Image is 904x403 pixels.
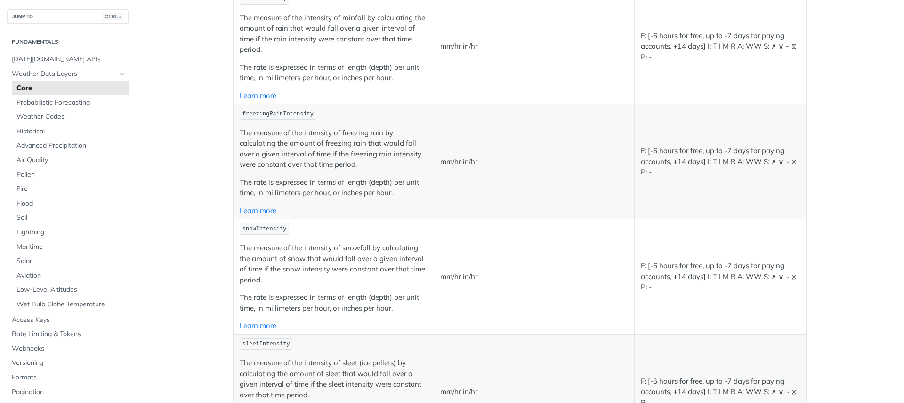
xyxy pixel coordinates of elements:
span: Core [16,83,126,93]
span: CTRL-/ [103,13,123,20]
span: Pollen [16,170,126,180]
span: Rate Limiting & Tokens [12,329,126,339]
p: The measure of the intensity of sleet (ice pellets) by calculating the amount of sleet that would... [240,358,428,400]
a: Solar [12,254,129,268]
span: Maritime [16,242,126,252]
span: snowIntensity [242,226,287,232]
a: Probabilistic Forecasting [12,96,129,110]
a: Soil [12,211,129,225]
a: Lightning [12,225,129,239]
span: Soil [16,213,126,222]
span: Low-Level Altitudes [16,285,126,295]
span: Flood [16,199,126,208]
span: Webhooks [12,344,126,354]
p: F: [-6 hours for free, up to -7 days for paying accounts, +14 days] I: T I M R A: WW S: ∧ ∨ ~ ⧖ P: - [641,261,800,293]
h2: Fundamentals [7,38,129,46]
a: Aviation [12,269,129,283]
a: Weather Codes [12,110,129,124]
p: The rate is expressed in terms of length (depth) per unit time, in millimeters per hour, or inche... [240,62,428,83]
a: Air Quality [12,153,129,167]
span: Weather Codes [16,112,126,122]
span: freezingRainIntensity [242,111,314,117]
p: The measure of the intensity of snowfall by calculating the amount of snow that would fall over a... [240,243,428,285]
p: mm/hr in/hr [440,271,628,282]
a: Learn more [240,91,276,100]
button: Hide subpages for Weather Data Layers [119,70,126,78]
a: Access Keys [7,313,129,327]
span: [DATE][DOMAIN_NAME] APIs [12,55,126,64]
span: Historical [16,127,126,136]
p: mm/hr in/hr [440,156,628,167]
span: Lightning [16,228,126,237]
p: The measure of the intensity of rainfall by calculating the amount of rain that would fall over a... [240,13,428,55]
p: The rate is expressed in terms of length (depth) per unit time, in millimeters per hour, or inche... [240,292,428,313]
span: Air Quality [16,156,126,165]
a: Wet Bulb Globe Temperature [12,297,129,312]
span: Formats [12,373,126,382]
a: Core [12,81,129,95]
a: Weather Data LayersHide subpages for Weather Data Layers [7,67,129,81]
a: Maritime [12,240,129,254]
a: Historical [12,124,129,139]
span: Advanced Precipitation [16,141,126,150]
p: The rate is expressed in terms of length (depth) per unit time, in millimeters per hour, or inche... [240,177,428,198]
a: Pagination [7,385,129,399]
a: Learn more [240,206,276,215]
a: Flood [12,197,129,211]
p: mm/hr in/hr [440,387,628,397]
a: Pollen [12,168,129,182]
span: Probabilistic Forecasting [16,98,126,107]
span: Versioning [12,358,126,368]
a: Rate Limiting & Tokens [7,327,129,341]
span: Fire [16,184,126,194]
span: Weather Data Layers [12,69,116,79]
a: Formats [7,370,129,385]
span: sleetIntensity [242,341,290,347]
span: Aviation [16,271,126,280]
p: mm/hr in/hr [440,41,628,52]
a: Advanced Precipitation [12,139,129,153]
span: Wet Bulb Globe Temperature [16,300,126,309]
p: F: [-6 hours for free, up to -7 days for paying accounts, +14 days] I: T I M R A: WW S: ∧ ∨ ~ ⧖ P: - [641,146,800,178]
a: Versioning [7,356,129,370]
a: Webhooks [7,342,129,356]
span: Pagination [12,387,126,397]
button: JUMP TOCTRL-/ [7,9,129,24]
a: Low-Level Altitudes [12,283,129,297]
span: Solar [16,256,126,266]
a: Fire [12,182,129,196]
p: The measure of the intensity of freezing rain by calculating the amount of freezing rain that wou... [240,128,428,170]
span: Access Keys [12,315,126,325]
a: [DATE][DOMAIN_NAME] APIs [7,52,129,66]
a: Learn more [240,321,276,330]
p: F: [-6 hours for free, up to -7 days for paying accounts, +14 days] I: T I M R A: WW S: ∧ ∨ ~ ⧖ P: - [641,31,800,63]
